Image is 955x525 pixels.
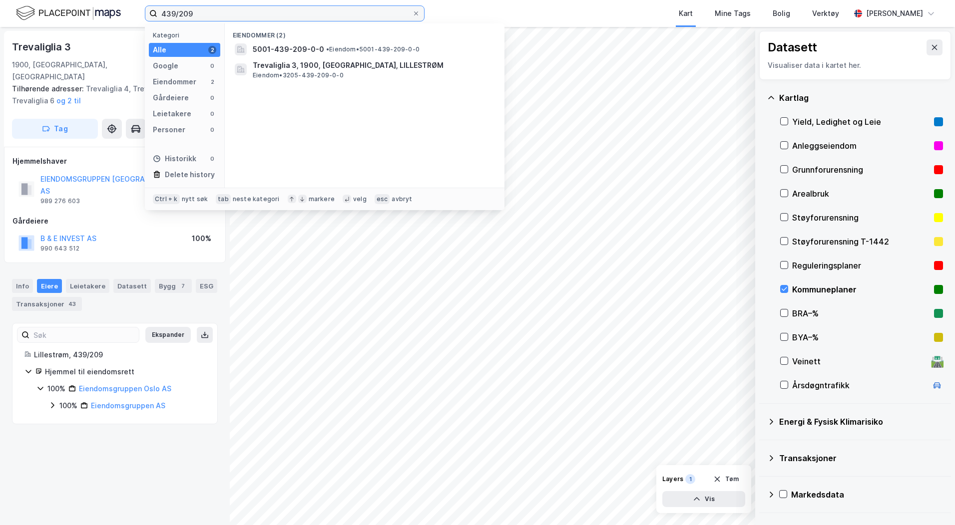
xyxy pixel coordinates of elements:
div: Historikk [153,153,196,165]
div: Anleggseiendom [792,140,930,152]
div: 43 [66,299,78,309]
div: Veinett [792,355,927,367]
span: Trevaliglia 3, 1900, [GEOGRAPHIC_DATA], LILLESTRØM [253,59,492,71]
div: Gårdeiere [153,92,189,104]
div: Transaksjoner [779,452,943,464]
div: Datasett [113,279,151,293]
div: Støyforurensning [792,212,930,224]
button: Vis [662,491,745,507]
button: Tøm [707,471,745,487]
div: Ctrl + k [153,194,180,204]
div: Yield, Ledighet og Leie [792,116,930,128]
div: 0 [208,126,216,134]
div: Eiendommer (2) [225,23,504,41]
div: Google [153,60,178,72]
button: Ekspander [145,327,191,343]
div: Bolig [773,7,790,19]
div: Datasett [768,39,817,55]
span: Eiendom • 3205-439-209-0-0 [253,71,344,79]
div: 990 643 512 [40,245,79,253]
div: 🛣️ [931,355,944,368]
div: 0 [208,94,216,102]
div: Eiendommer [153,76,196,88]
div: Leietakere [66,279,109,293]
span: 5001-439-209-0-0 [253,43,324,55]
div: Kartlag [779,92,943,104]
div: 0 [208,62,216,70]
div: Arealbruk [792,188,930,200]
span: Tilhørende adresser: [12,84,86,93]
div: Hjemmel til eiendomsrett [45,366,205,378]
div: neste kategori [233,195,280,203]
div: Alle [153,44,166,56]
div: Gårdeiere [12,215,217,227]
div: avbryt [392,195,412,203]
div: Markedsdata [791,489,943,501]
div: 2 [208,46,216,54]
div: Personer [153,124,185,136]
div: markere [309,195,335,203]
div: Bygg [155,279,192,293]
span: Eiendom • 5001-439-209-0-0 [326,45,420,53]
div: Reguleringsplaner [792,260,930,271]
div: nytt søk [182,195,208,203]
div: BRA–% [792,307,930,319]
div: [PERSON_NAME] [866,7,923,19]
span: • [326,45,329,53]
div: Visualiser data i kartet her. [768,59,943,71]
a: Eiendomsgruppen Oslo AS [79,384,171,393]
div: 0 [208,110,216,118]
div: tab [216,194,231,204]
div: 1 [685,474,695,484]
div: 100% [47,383,65,395]
div: BYA–% [792,331,930,343]
div: esc [375,194,390,204]
a: Eiendomsgruppen AS [91,401,165,410]
div: 0 [208,155,216,163]
div: 989 276 603 [40,197,80,205]
div: Energi & Fysisk Klimarisiko [779,416,943,428]
div: 2 [208,78,216,86]
div: Lillestrøm, 439/209 [34,349,205,361]
div: Hjemmelshaver [12,155,217,167]
div: Støyforurensning T-1442 [792,236,930,248]
button: Tag [12,119,98,139]
input: Søk [29,327,139,342]
input: Søk på adresse, matrikkel, gårdeiere, leietakere eller personer [157,6,412,21]
iframe: Chat Widget [905,477,955,525]
div: 100% [59,400,77,412]
div: 7 [178,281,188,291]
div: Info [12,279,33,293]
div: velg [353,195,367,203]
div: Kontrollprogram for chat [905,477,955,525]
div: Mine Tags [715,7,751,19]
div: 100% [192,233,211,245]
div: Leietakere [153,108,191,120]
div: Kategori [153,31,220,39]
img: logo.f888ab2527a4732fd821a326f86c7f29.svg [16,4,121,22]
div: Trevaliglia 4, Trevaliglia 5, Trevaliglia 6 [12,83,210,107]
div: 1900, [GEOGRAPHIC_DATA], [GEOGRAPHIC_DATA] [12,59,157,83]
div: Delete history [165,169,215,181]
div: Layers [662,475,683,483]
div: Transaksjoner [12,297,82,311]
div: Verktøy [812,7,839,19]
div: Grunnforurensning [792,164,930,176]
div: Årsdøgntrafikk [792,379,927,391]
div: Trevaliglia 3 [12,39,72,55]
div: Kart [679,7,693,19]
div: ESG [196,279,217,293]
div: Kommuneplaner [792,283,930,295]
div: Eiere [37,279,62,293]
